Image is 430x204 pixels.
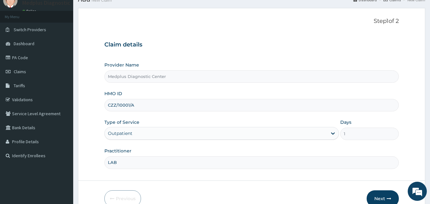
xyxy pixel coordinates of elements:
h3: Claim details [104,41,399,48]
input: Enter HMO ID [104,99,399,111]
div: Outpatient [108,130,132,137]
div: Chat with us now [33,36,107,44]
textarea: Type your message and hit 'Enter' [3,136,121,158]
a: Online [22,9,38,13]
span: Dashboard [14,41,34,46]
label: HMO ID [104,90,122,97]
div: Minimize live chat window [104,3,120,18]
span: Switch Providers [14,27,46,32]
p: Step 1 of 2 [104,18,399,25]
label: Practitioner [104,148,131,154]
label: Type of Service [104,119,139,125]
input: Enter Name [104,156,399,169]
span: Tariffs [14,83,25,88]
span: Claims [14,69,26,74]
label: Provider Name [104,62,139,68]
img: d_794563401_company_1708531726252_794563401 [12,32,26,48]
span: We're online! [37,61,88,126]
label: Days [340,119,351,125]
